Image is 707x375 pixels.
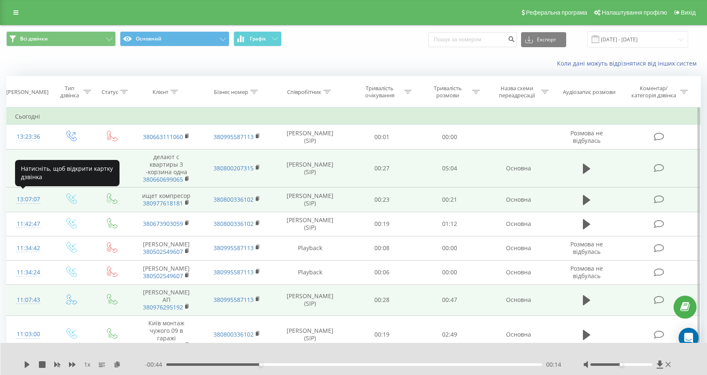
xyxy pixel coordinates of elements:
[483,315,554,354] td: Основна
[348,315,416,354] td: 00:19
[214,164,254,172] a: 380800207315
[120,31,229,46] button: Основний
[416,212,483,236] td: 01:12
[348,285,416,316] td: 00:28
[7,108,701,125] td: Сьогодні
[348,187,416,212] td: 00:23
[145,360,166,369] span: - 00:44
[143,303,183,311] a: 380976295192
[153,89,168,96] div: Клієнт
[620,363,623,366] div: Accessibility label
[15,326,41,342] div: 11:03:00
[143,272,183,280] a: 380502549607
[272,315,348,354] td: [PERSON_NAME] (SIP)
[348,236,416,260] td: 00:08
[570,240,603,256] span: Розмова не відбулась
[483,187,554,212] td: Основна
[348,212,416,236] td: 00:19
[6,89,48,96] div: [PERSON_NAME]
[272,260,348,284] td: Playback
[6,31,116,46] button: Всі дзвінки
[214,244,254,252] a: 380995587113
[214,195,254,203] a: 380800336102
[546,360,561,369] span: 00:14
[483,149,554,187] td: Основна
[20,35,48,42] span: Всі дзвінки
[214,133,254,141] a: 380995587113
[102,89,118,96] div: Статус
[143,220,183,228] a: 380673903059
[15,160,120,186] div: Натисніть, щоб відкрити картку дзвінка
[15,216,41,232] div: 11:42:47
[15,129,41,145] div: 13:23:36
[416,125,483,149] td: 00:00
[131,187,202,212] td: ищет компресор
[250,36,266,42] span: Графік
[57,85,81,99] div: Тип дзвінка
[15,191,41,208] div: 13:07:07
[416,260,483,284] td: 00:00
[416,149,483,187] td: 05:04
[272,212,348,236] td: [PERSON_NAME] (SIP)
[214,268,254,276] a: 380995587113
[679,328,699,348] div: Open Intercom Messenger
[272,149,348,187] td: [PERSON_NAME] (SIP)
[272,187,348,212] td: [PERSON_NAME] (SIP)
[563,89,615,96] div: Аудіозапис розмови
[272,236,348,260] td: Playback
[416,236,483,260] td: 00:00
[84,360,90,369] span: 1 x
[214,296,254,304] a: 380995587113
[416,315,483,354] td: 02:49
[131,315,202,354] td: Київ монтаж чужого 09 в гаражі
[131,236,202,260] td: [PERSON_NAME]
[143,133,183,141] a: 380663111060
[131,285,202,316] td: [PERSON_NAME] АП
[483,260,554,284] td: Основна
[131,260,202,284] td: [PERSON_NAME]
[15,292,41,308] div: 11:07:43
[494,85,539,99] div: Назва схеми переадресації
[570,129,603,144] span: Розмова не відбулась
[348,149,416,187] td: 00:27
[483,236,554,260] td: Основна
[521,32,566,47] button: Експорт
[348,260,416,284] td: 00:06
[143,175,183,183] a: 380660699065
[602,9,667,16] span: Налаштування профілю
[681,9,696,16] span: Вихід
[214,330,254,338] a: 380800336102
[483,212,554,236] td: Основна
[15,240,41,256] div: 11:34:42
[428,32,517,47] input: Пошук за номером
[234,31,282,46] button: Графік
[357,85,402,99] div: Тривалість очікування
[15,264,41,281] div: 11:34:24
[570,264,603,280] span: Розмова не відбулась
[483,285,554,316] td: Основна
[526,9,587,16] span: Реферальна програма
[416,187,483,212] td: 00:21
[143,199,183,207] a: 380977618181
[416,285,483,316] td: 00:47
[557,59,701,67] a: Коли дані можуть відрізнятися вiд інших систем
[214,220,254,228] a: 380800336102
[425,85,470,99] div: Тривалість розмови
[272,285,348,316] td: [PERSON_NAME] (SIP)
[272,125,348,149] td: [PERSON_NAME] (SIP)
[287,89,321,96] div: Співробітник
[143,248,183,256] a: 380502549607
[348,125,416,149] td: 00:01
[131,149,202,187] td: делают с квартиры 3 -корзина одна
[259,363,262,366] div: Accessibility label
[629,85,678,99] div: Коментар/категорія дзвінка
[214,89,248,96] div: Бізнес номер
[143,342,183,350] a: 380672739479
